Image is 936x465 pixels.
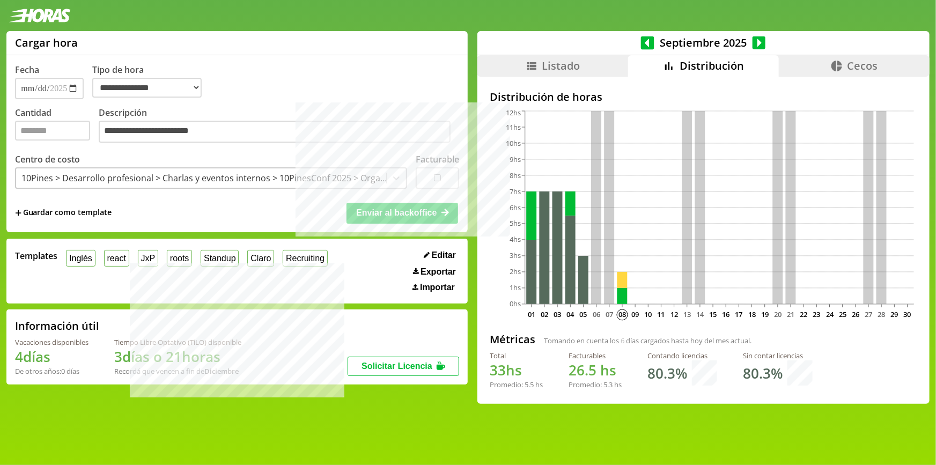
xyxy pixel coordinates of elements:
text: 08 [618,309,626,319]
text: 14 [696,309,704,319]
text: 07 [606,309,613,319]
tspan: 11hs [506,122,521,132]
tspan: 5hs [510,219,521,228]
text: 16 [722,309,729,319]
text: 17 [735,309,742,319]
h1: 4 días [15,347,89,366]
text: 02 [541,309,548,319]
h1: 80.3 % [648,364,688,383]
text: 22 [800,309,807,319]
text: 26 [852,309,859,319]
text: 30 [904,309,911,319]
text: 05 [579,309,587,319]
tspan: 1hs [510,283,521,293]
button: react [104,250,129,267]
tspan: 8hs [510,171,521,180]
text: 12 [670,309,678,319]
span: Septiembre 2025 [654,35,753,50]
label: Fecha [15,64,39,76]
text: 28 [878,309,885,319]
label: Centro de costo [15,153,80,165]
span: +Guardar como template [15,207,112,219]
span: 5.3 [604,380,613,389]
div: Facturables [569,351,622,360]
text: 25 [839,309,846,319]
span: Tomando en cuenta los días cargados hasta hoy del mes actual. [544,336,752,345]
b: Diciembre [204,366,239,376]
span: Templates [15,250,57,262]
h1: hs [490,360,543,380]
div: Tiempo Libre Optativo (TiLO) disponible [114,337,241,347]
div: Promedio: hs [490,380,543,389]
label: Tipo de hora [92,64,210,99]
tspan: 9hs [510,154,521,164]
span: + [15,207,21,219]
text: 10 [644,309,652,319]
span: Solicitar Licencia [362,361,432,371]
div: Recordá que vencen a fin de [114,366,241,376]
text: 15 [709,309,717,319]
span: Cecos [847,58,878,73]
div: Vacaciones disponibles [15,337,89,347]
text: 01 [528,309,535,319]
h1: Cargar hora [15,35,78,50]
button: Editar [421,250,459,261]
h2: Métricas [490,332,536,346]
button: Solicitar Licencia [348,357,459,376]
tspan: 2hs [510,267,521,277]
text: 04 [566,309,574,319]
label: Descripción [99,107,459,146]
button: JxP [138,250,158,267]
span: Listado [542,58,580,73]
button: roots [167,250,192,267]
tspan: 12hs [506,108,521,117]
text: 03 [554,309,561,319]
h1: 80.3 % [743,364,783,383]
img: logotipo [9,9,71,23]
tspan: 10hs [506,138,521,148]
input: Cantidad [15,121,90,141]
span: Distribución [680,58,744,73]
text: 27 [865,309,872,319]
div: Sin contar licencias [743,351,813,360]
div: Promedio: hs [569,380,622,389]
h1: 3 días o 21 horas [114,347,241,366]
select: Tipo de hora [92,78,202,98]
div: Contando licencias [648,351,718,360]
span: 5.5 [525,380,534,389]
text: 09 [631,309,639,319]
span: Enviar al backoffice [356,208,437,217]
textarea: Descripción [99,121,451,143]
tspan: 7hs [510,187,521,196]
text: 23 [813,309,820,319]
tspan: 4hs [510,235,521,245]
text: 19 [761,309,769,319]
tspan: 6hs [510,203,521,212]
text: 18 [748,309,756,319]
span: 26.5 [569,360,597,380]
h2: Distribución de horas [490,90,917,104]
text: 13 [683,309,691,319]
button: Standup [201,250,239,267]
h1: hs [569,360,622,380]
text: 20 [774,309,782,319]
text: 06 [593,309,600,319]
span: Editar [432,250,456,260]
div: De otros años: 0 días [15,366,89,376]
span: 33 [490,360,506,380]
span: Importar [420,283,455,292]
text: 29 [890,309,898,319]
div: Total [490,351,543,360]
text: 11 [657,309,665,319]
tspan: 3hs [510,251,521,261]
text: 21 [787,309,794,319]
button: Exportar [410,267,459,277]
text: 24 [826,309,834,319]
span: 6 [621,336,625,345]
button: Inglés [66,250,95,267]
span: Exportar [421,267,456,277]
tspan: 0hs [510,299,521,309]
label: Cantidad [15,107,99,146]
h2: Información útil [15,319,99,333]
div: 10Pines > Desarrollo profesional > Charlas y eventos internos > 10PinesConf 2025 > Organizacion d... [21,172,387,184]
